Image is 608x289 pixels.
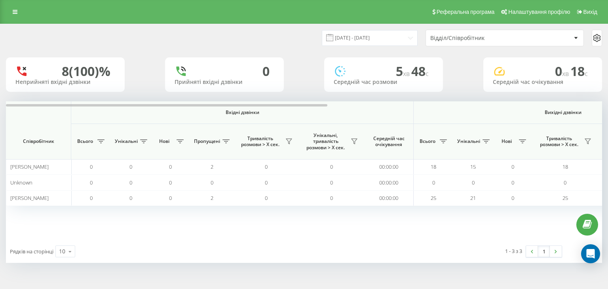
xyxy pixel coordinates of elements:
[330,179,333,186] span: 0
[511,194,514,202] span: 0
[10,163,49,170] span: [PERSON_NAME]
[154,138,174,144] span: Нові
[581,244,600,263] div: Open Intercom Messenger
[115,138,138,144] span: Унікальні
[364,190,414,206] td: 00:00:00
[432,179,435,186] span: 0
[334,79,433,86] div: Середній час розмови
[194,138,220,144] span: Пропущені
[211,163,213,170] span: 2
[211,179,213,186] span: 0
[169,194,172,202] span: 0
[418,138,437,144] span: Всього
[364,175,414,190] td: 00:00:00
[10,179,32,186] span: Unknown
[129,179,132,186] span: 0
[90,163,93,170] span: 0
[262,64,270,79] div: 0
[175,79,274,86] div: Прийняті вхідні дзвінки
[169,179,172,186] span: 0
[583,9,597,15] span: Вихід
[10,194,49,202] span: [PERSON_NAME]
[426,69,429,78] span: c
[411,63,429,80] span: 48
[265,179,268,186] span: 0
[303,132,348,151] span: Унікальні, тривалість розмови > Х сек.
[265,194,268,202] span: 0
[396,63,411,80] span: 5
[472,179,475,186] span: 0
[59,247,65,255] div: 10
[13,138,64,144] span: Співробітник
[493,79,593,86] div: Середній час очікування
[564,179,566,186] span: 0
[92,109,393,116] span: Вхідні дзвінки
[403,69,411,78] span: хв
[555,63,570,80] span: 0
[330,163,333,170] span: 0
[511,163,514,170] span: 0
[508,9,570,15] span: Налаштування профілю
[562,69,570,78] span: хв
[570,63,588,80] span: 18
[265,163,268,170] span: 0
[430,35,525,42] div: Відділ/Співробітник
[470,194,476,202] span: 21
[562,194,568,202] span: 25
[505,247,522,255] div: 1 - 3 з 3
[536,135,582,148] span: Тривалість розмови > Х сек.
[15,79,115,86] div: Неприйняті вхідні дзвінки
[364,159,414,175] td: 00:00:00
[457,138,480,144] span: Унікальні
[431,163,436,170] span: 18
[129,163,132,170] span: 0
[431,194,436,202] span: 25
[437,9,495,15] span: Реферальна програма
[370,135,407,148] span: Середній час очікування
[585,69,588,78] span: c
[497,138,517,144] span: Нові
[75,138,95,144] span: Всього
[62,64,110,79] div: 8 (100)%
[562,163,568,170] span: 18
[211,194,213,202] span: 2
[90,179,93,186] span: 0
[330,194,333,202] span: 0
[470,163,476,170] span: 15
[511,179,514,186] span: 0
[169,163,172,170] span: 0
[10,248,53,255] span: Рядків на сторінці
[90,194,93,202] span: 0
[237,135,283,148] span: Тривалість розмови > Х сек.
[129,194,132,202] span: 0
[538,246,550,257] a: 1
